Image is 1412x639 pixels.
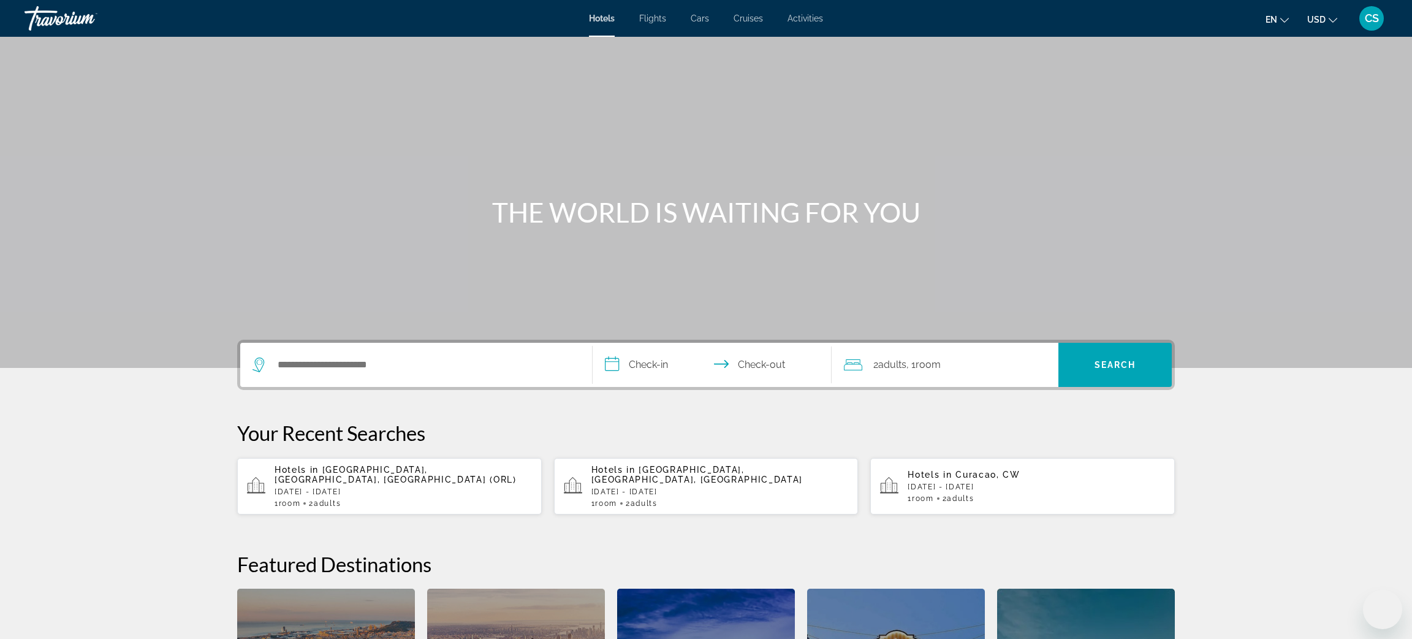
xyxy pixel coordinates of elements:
[237,552,1175,576] h2: Featured Destinations
[591,465,803,484] span: [GEOGRAPHIC_DATA], [GEOGRAPHIC_DATA], [GEOGRAPHIC_DATA]
[1058,343,1172,387] button: Search
[626,499,658,508] span: 2
[788,13,823,23] a: Activities
[734,13,763,23] a: Cruises
[1266,10,1289,28] button: Change language
[908,483,1165,491] p: [DATE] - [DATE]
[276,356,574,374] input: Search hotel destination
[1363,590,1402,629] iframe: Button to launch messaging window
[240,343,1172,387] div: Search widget
[691,13,709,23] a: Cars
[279,499,301,508] span: Room
[589,13,615,23] a: Hotels
[1307,15,1326,25] span: USD
[25,2,147,34] a: Travorium
[906,356,941,373] span: , 1
[275,499,300,508] span: 1
[591,488,849,496] p: [DATE] - [DATE]
[878,359,906,370] span: Adults
[908,494,933,503] span: 1
[237,457,542,515] button: Hotels in [GEOGRAPHIC_DATA], [GEOGRAPHIC_DATA], [GEOGRAPHIC_DATA] (ORL)[DATE] - [DATE]1Room2Adults
[1365,12,1379,25] span: CS
[275,465,517,484] span: [GEOGRAPHIC_DATA], [GEOGRAPHIC_DATA], [GEOGRAPHIC_DATA] (ORL)
[943,494,974,503] span: 2
[554,457,859,515] button: Hotels in [GEOGRAPHIC_DATA], [GEOGRAPHIC_DATA], [GEOGRAPHIC_DATA][DATE] - [DATE]1Room2Adults
[947,494,974,503] span: Adults
[595,499,617,508] span: Room
[275,488,532,496] p: [DATE] - [DATE]
[908,470,952,480] span: Hotels in
[631,499,658,508] span: Adults
[832,343,1058,387] button: Travelers: 2 adults, 0 children
[476,196,936,228] h1: THE WORLD IS WAITING FOR YOU
[955,470,1020,480] span: Curacao, CW
[912,494,934,503] span: Room
[1266,15,1277,25] span: en
[237,421,1175,445] p: Your Recent Searches
[591,499,617,508] span: 1
[639,13,666,23] a: Flights
[873,356,906,373] span: 2
[916,359,941,370] span: Room
[593,343,832,387] button: Select check in and out date
[870,457,1175,515] button: Hotels in Curacao, CW[DATE] - [DATE]1Room2Adults
[1307,10,1337,28] button: Change currency
[1356,6,1387,31] button: User Menu
[591,465,636,475] span: Hotels in
[275,465,319,475] span: Hotels in
[309,499,341,508] span: 2
[314,499,341,508] span: Adults
[1095,360,1136,370] span: Search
